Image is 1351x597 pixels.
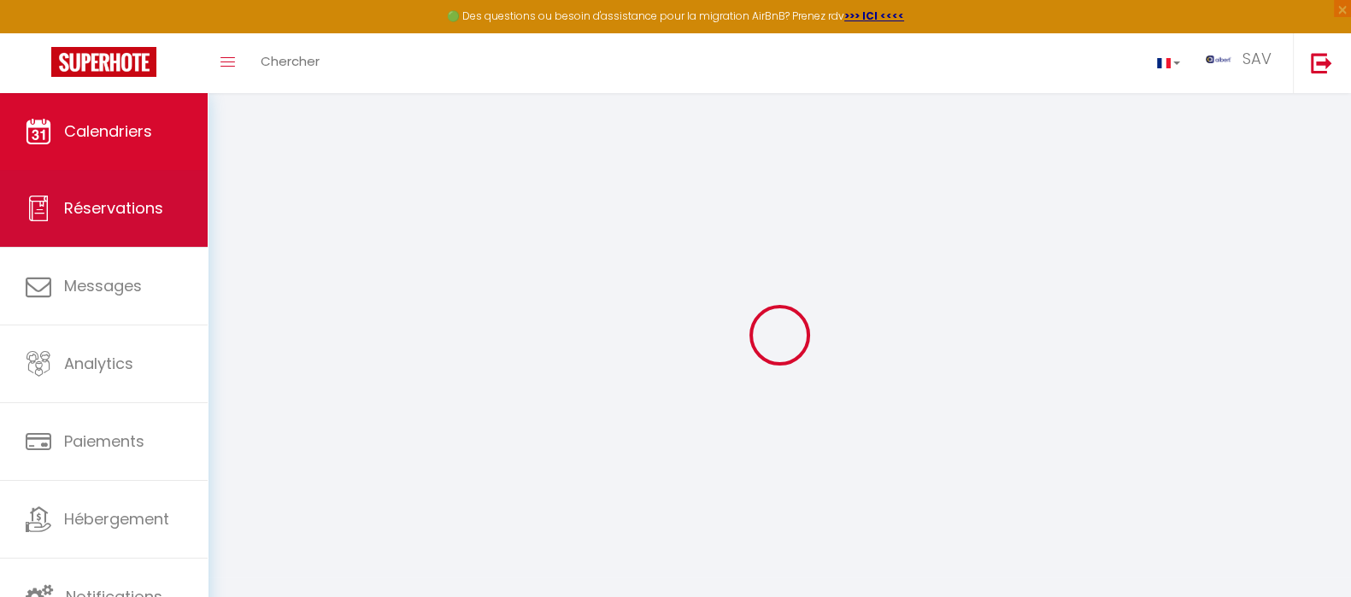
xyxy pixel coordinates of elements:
[64,120,152,142] span: Calendriers
[64,275,142,296] span: Messages
[1311,52,1332,73] img: logout
[1193,33,1293,93] a: ... SAV
[64,430,144,452] span: Paiements
[1206,56,1231,63] img: ...
[64,508,169,530] span: Hébergement
[1242,48,1272,69] span: SAV
[248,33,332,93] a: Chercher
[844,9,904,23] a: >>> ICI <<<<
[51,47,156,77] img: Super Booking
[261,52,320,70] span: Chercher
[64,353,133,374] span: Analytics
[64,197,163,219] span: Réservations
